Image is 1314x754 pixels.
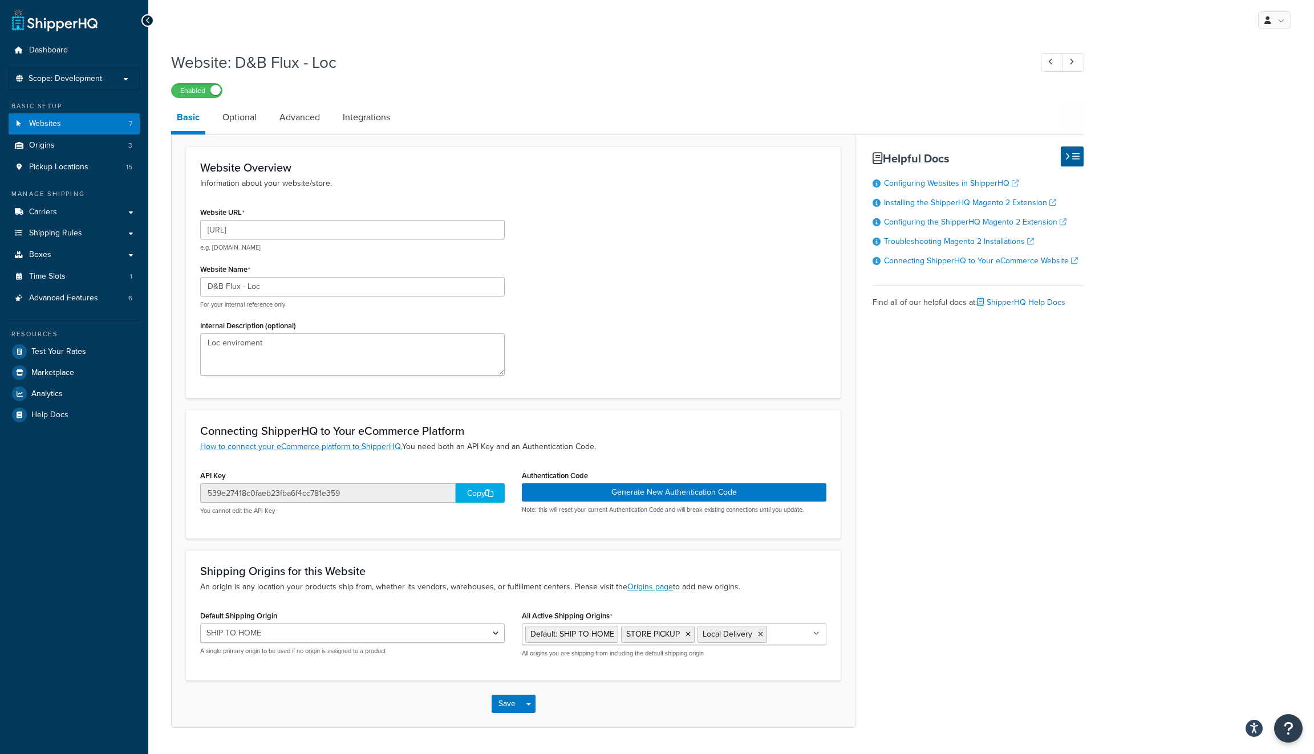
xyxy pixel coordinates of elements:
li: Websites [9,113,140,135]
a: Carriers [9,202,140,223]
a: Previous Record [1041,53,1063,72]
p: Note: this will reset your current Authentication Code and will break existing connections until ... [522,506,826,514]
div: Manage Shipping [9,189,140,199]
span: Pickup Locations [29,162,88,172]
div: Copy [456,483,505,503]
h3: Connecting ShipperHQ to Your eCommerce Platform [200,425,826,437]
span: 15 [126,162,132,172]
span: Time Slots [29,272,66,282]
a: Installing the ShipperHQ Magento 2 Extension [884,197,1056,209]
span: Shipping Rules [29,229,82,238]
a: Advanced Features6 [9,288,140,309]
span: Analytics [31,389,63,399]
button: Open Resource Center [1274,714,1303,743]
p: A single primary origin to be used if no origin is assigned to a product [200,647,505,655]
h3: Shipping Origins for this Website [200,565,826,577]
div: Find all of our helpful docs at: [873,286,1084,311]
h3: Website Overview [200,161,826,174]
a: Configuring the ShipperHQ Magento 2 Extension [884,216,1066,228]
a: Analytics [9,384,140,404]
label: Enabled [172,84,222,97]
span: Advanced Features [29,294,98,303]
label: Authentication Code [522,471,588,480]
h3: Helpful Docs [873,152,1084,165]
li: Origins [9,135,140,156]
span: 6 [128,294,132,303]
span: Dashboard [29,46,68,55]
a: Basic [171,104,205,135]
span: Boxes [29,250,51,260]
button: Hide Help Docs [1061,146,1084,166]
div: Resources [9,329,140,339]
a: Connecting ShipperHQ to Your eCommerce Website [884,255,1078,267]
span: Origins [29,141,55,150]
a: Marketplace [9,362,140,383]
p: Information about your website/store. [200,177,826,190]
label: API Key [200,471,226,480]
button: Generate New Authentication Code [522,483,826,502]
a: Origins3 [9,135,140,156]
a: Help Docs [9,405,140,425]
div: Basic Setup [9,101,140,111]
span: 3 [128,141,132,150]
p: You cannot edit the API Key [200,507,505,515]
a: Websites7 [9,113,140,135]
label: Website URL [200,208,245,217]
a: Origins page [627,581,673,593]
span: Local Delivery [703,628,752,640]
span: Carriers [29,207,57,217]
a: Integrations [337,104,396,131]
span: STORE PICKUP [626,628,680,640]
a: Advanced [274,104,326,131]
li: Pickup Locations [9,157,140,178]
li: Advanced Features [9,288,140,309]
button: Save [492,695,522,713]
span: 7 [129,119,132,129]
a: Next Record [1062,53,1084,72]
a: Shipping Rules [9,223,140,244]
a: How to connect your eCommerce platform to ShipperHQ. [200,441,402,453]
textarea: Loc enviroment [200,333,505,376]
a: Dashboard [9,40,140,61]
p: You need both an API Key and an Authentication Code. [200,441,826,453]
label: Internal Description (optional) [200,321,296,330]
a: ShipperHQ Help Docs [977,296,1065,308]
p: For your internal reference only [200,300,505,309]
a: Boxes [9,244,140,266]
span: Websites [29,119,61,129]
span: Help Docs [31,410,68,420]
a: Test Your Rates [9,341,140,362]
label: Default Shipping Origin [200,612,277,620]
a: Configuring Websites in ShipperHQ [884,177,1019,189]
span: Default: SHIP TO HOME [530,628,614,640]
label: All Active Shipping Origins [522,612,613,621]
p: All origins you are shipping from including the default shipping origin [522,649,826,658]
a: Pickup Locations15 [9,157,140,178]
a: Time Slots1 [9,266,140,287]
p: An origin is any location your products ship from, whether its vendors, warehouses, or fulfillmen... [200,581,826,593]
li: Time Slots [9,266,140,287]
a: Optional [217,104,262,131]
label: Website Name [200,265,250,274]
a: Troubleshooting Magento 2 Installations [884,235,1034,247]
h1: Website: D&B Flux - Loc [171,51,1020,74]
p: e.g. [DOMAIN_NAME] [200,243,505,252]
span: Marketplace [31,368,74,378]
span: Test Your Rates [31,347,86,357]
span: 1 [130,272,132,282]
span: Scope: Development [29,74,102,84]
